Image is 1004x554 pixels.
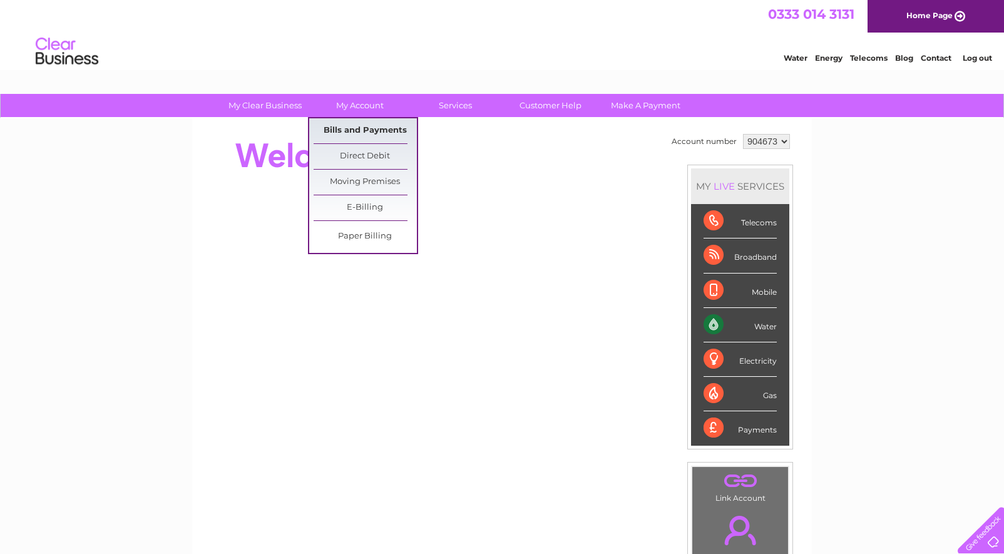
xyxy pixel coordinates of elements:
[499,94,602,117] a: Customer Help
[314,170,417,195] a: Moving Premises
[309,94,412,117] a: My Account
[695,470,785,492] a: .
[314,195,417,220] a: E-Billing
[704,342,777,377] div: Electricity
[704,204,777,239] div: Telecoms
[668,131,740,152] td: Account number
[704,411,777,445] div: Payments
[207,7,799,61] div: Clear Business is a trading name of Verastar Limited (registered in [GEOGRAPHIC_DATA] No. 3667643...
[314,118,417,143] a: Bills and Payments
[691,168,789,204] div: MY SERVICES
[921,53,951,63] a: Contact
[711,180,737,192] div: LIVE
[850,53,888,63] a: Telecoms
[594,94,697,117] a: Make A Payment
[704,274,777,308] div: Mobile
[213,94,317,117] a: My Clear Business
[704,308,777,342] div: Water
[314,224,417,249] a: Paper Billing
[704,239,777,273] div: Broadband
[35,33,99,71] img: logo.png
[768,6,854,22] a: 0333 014 3131
[404,94,507,117] a: Services
[695,508,785,552] a: .
[784,53,807,63] a: Water
[704,377,777,411] div: Gas
[815,53,843,63] a: Energy
[963,53,992,63] a: Log out
[895,53,913,63] a: Blog
[314,144,417,169] a: Direct Debit
[692,466,789,506] td: Link Account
